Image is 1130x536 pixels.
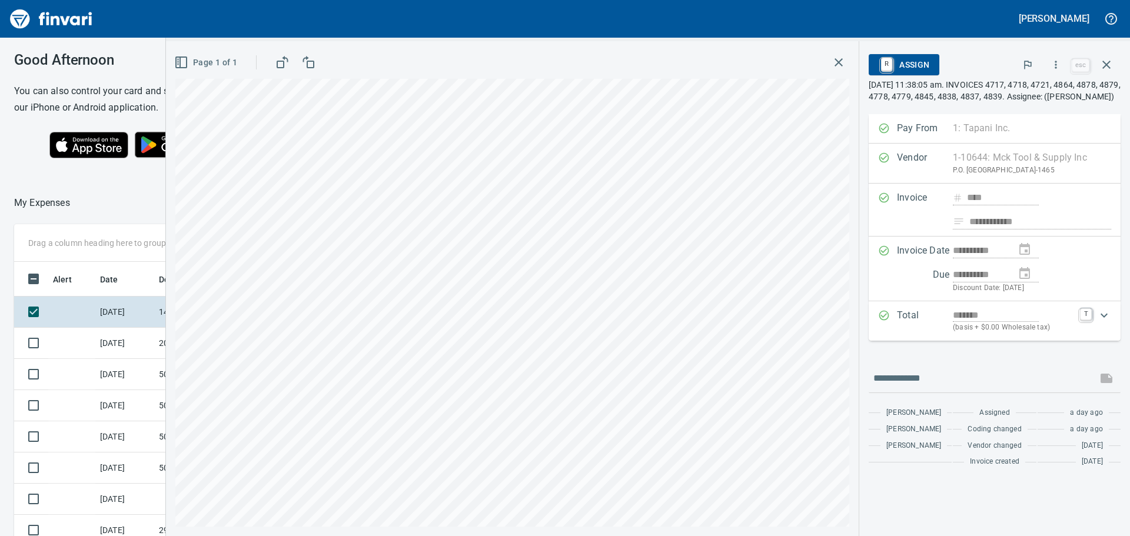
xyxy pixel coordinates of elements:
span: Assigned [979,407,1009,419]
span: [PERSON_NAME] [886,407,941,419]
img: Finvari [7,5,95,33]
span: Description [159,272,218,287]
nav: breadcrumb [14,196,70,210]
span: a day ago [1070,407,1103,419]
span: Coding changed [968,424,1021,435]
td: 50.10006.65 [154,359,260,390]
p: Drag a column heading here to group the table [28,237,201,249]
span: Page 1 of 1 [177,55,237,70]
p: My Expenses [14,196,70,210]
span: Alert [53,272,72,287]
td: [DATE] [95,452,154,484]
h5: [PERSON_NAME] [1019,12,1089,25]
span: Date [100,272,118,287]
a: R [881,58,892,71]
span: [PERSON_NAME] [886,424,941,435]
td: 1410.03.0104 [154,297,260,328]
span: [DATE] [1082,456,1103,468]
img: Get it on Google Play [128,125,230,164]
img: Download on the App Store [49,132,128,158]
p: [DATE] 11:38:05 am. INVOICES 4717, 4718, 4721, 4864, 4878, 4879, 4778, 4779, 4845, 4838, 4837, 48... [869,79,1121,102]
h6: You can also control your card and submit expenses from our iPhone or Android application. [14,83,264,116]
button: [PERSON_NAME] [1016,9,1092,28]
td: [DATE] [95,484,154,515]
span: Vendor changed [968,440,1021,452]
td: 50.10956.65 [154,390,260,421]
td: [DATE] [95,390,154,421]
td: [DATE] [95,359,154,390]
button: RAssign [869,54,939,75]
span: This records your message into the invoice and notifies anyone mentioned [1092,364,1121,392]
td: [DATE] [95,297,154,328]
div: Expand [869,301,1121,341]
a: T [1080,308,1092,320]
p: Total [897,308,953,334]
span: [DATE] [1082,440,1103,452]
p: (basis + $0.00 Wholesale tax) [953,322,1073,334]
a: esc [1072,59,1089,72]
span: Invoice created [970,456,1019,468]
span: Description [159,272,203,287]
span: Date [100,272,134,287]
td: [DATE] [95,328,154,359]
span: Close invoice [1069,51,1121,79]
span: Alert [53,272,87,287]
button: Page 1 of 1 [172,52,242,74]
td: 20.13188.65 [154,328,260,359]
h3: Good Afternoon [14,52,264,68]
td: [DATE] [95,421,154,452]
td: 50.10030.65 [154,421,260,452]
td: 50.10733.65 [154,452,260,484]
span: Assign [878,55,929,75]
span: a day ago [1070,424,1103,435]
span: [PERSON_NAME] [886,440,941,452]
button: More [1043,52,1069,78]
button: Flag [1015,52,1041,78]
